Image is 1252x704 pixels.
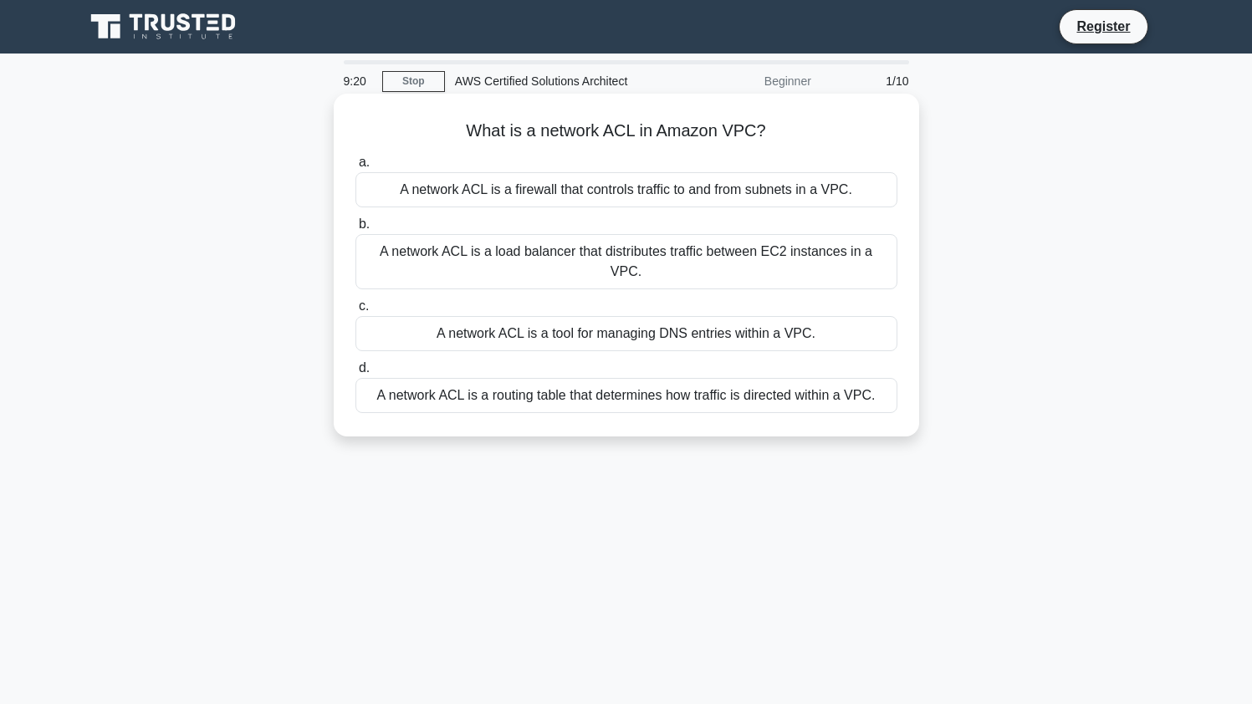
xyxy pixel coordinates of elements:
[355,172,897,207] div: A network ACL is a firewall that controls traffic to and from subnets in a VPC.
[359,298,369,313] span: c.
[359,155,370,169] span: a.
[355,316,897,351] div: A network ACL is a tool for managing DNS entries within a VPC.
[359,217,370,231] span: b.
[334,64,382,98] div: 9:20
[445,64,675,98] div: AWS Certified Solutions Architect
[382,71,445,92] a: Stop
[359,360,370,375] span: d.
[1066,16,1140,37] a: Register
[675,64,821,98] div: Beginner
[355,234,897,289] div: A network ACL is a load balancer that distributes traffic between EC2 instances in a VPC.
[821,64,919,98] div: 1/10
[355,378,897,413] div: A network ACL is a routing table that determines how traffic is directed within a VPC.
[354,120,899,142] h5: What is a network ACL in Amazon VPC?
